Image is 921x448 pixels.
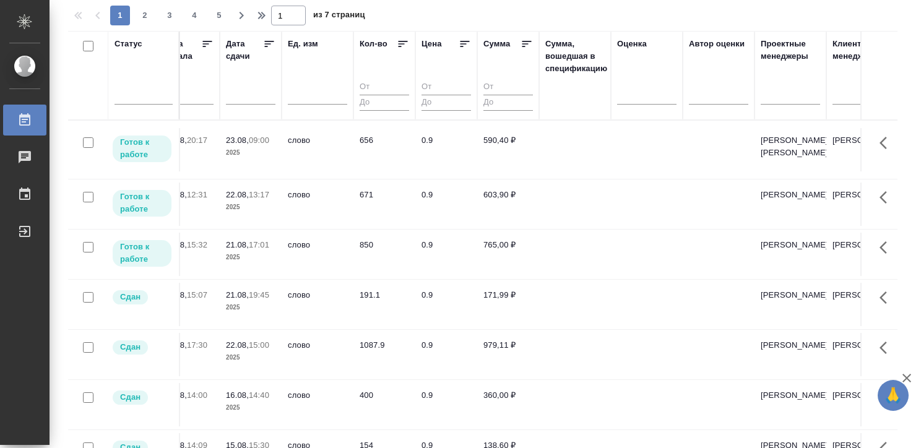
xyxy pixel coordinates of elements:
[872,333,902,363] button: Здесь прячутся важные кнопки
[422,95,471,110] input: До
[477,128,539,171] td: 590,40 ₽
[120,191,164,215] p: Готов к работе
[164,201,214,213] p: 2025
[422,38,442,50] div: Цена
[477,183,539,226] td: 603,90 ₽
[360,38,387,50] div: Кол-во
[120,391,141,403] p: Сдан
[353,183,415,226] td: 671
[187,190,207,199] p: 12:31
[826,128,898,171] td: [PERSON_NAME]
[878,380,909,411] button: 🙏
[282,128,353,171] td: слово
[209,9,229,22] span: 5
[477,233,539,276] td: 765,00 ₽
[826,283,898,326] td: [PERSON_NAME]
[353,233,415,276] td: 850
[483,80,533,95] input: От
[415,183,477,226] td: 0.9
[135,9,155,22] span: 2
[115,38,142,50] div: Статус
[617,38,647,50] div: Оценка
[282,283,353,326] td: слово
[761,134,820,159] p: [PERSON_NAME], [PERSON_NAME]
[164,251,214,264] p: 2025
[184,9,204,22] span: 4
[415,283,477,326] td: 0.9
[187,340,207,350] p: 17:30
[872,183,902,212] button: Здесь прячутся важные кнопки
[135,6,155,25] button: 2
[872,383,902,413] button: Здесь прячутся важные кнопки
[164,147,214,159] p: 2025
[826,333,898,376] td: [PERSON_NAME]
[545,38,607,75] div: Сумма, вошедшая в спецификацию
[111,289,173,306] div: Менеджер проверил работу исполнителя, передает ее на следующий этап
[226,340,249,350] p: 22.08,
[282,383,353,426] td: слово
[761,38,820,62] div: Проектные менеджеры
[226,201,275,213] p: 2025
[755,333,826,376] td: [PERSON_NAME]
[226,251,275,264] p: 2025
[353,283,415,326] td: 191.1
[422,80,471,95] input: От
[226,136,249,145] p: 23.08,
[477,283,539,326] td: 171,99 ₽
[883,382,904,408] span: 🙏
[755,233,826,276] td: [PERSON_NAME]
[226,290,249,299] p: 21.08,
[826,183,898,226] td: [PERSON_NAME]
[353,383,415,426] td: 400
[111,134,173,163] div: Исполнитель может приступить к работе
[415,383,477,426] td: 0.9
[249,290,269,299] p: 19:45
[187,136,207,145] p: 20:17
[826,233,898,276] td: [PERSON_NAME]
[164,301,214,314] p: 2025
[415,333,477,376] td: 0.9
[477,333,539,376] td: 979,11 ₽
[226,301,275,314] p: 2025
[120,291,141,303] p: Сдан
[689,38,745,50] div: Автор оценки
[249,240,269,249] p: 17:01
[226,390,249,400] p: 16.08,
[288,38,318,50] div: Ед. изм
[226,190,249,199] p: 22.08,
[872,128,902,158] button: Здесь прячутся важные кнопки
[187,240,207,249] p: 15:32
[160,9,179,22] span: 3
[755,183,826,226] td: [PERSON_NAME]
[353,128,415,171] td: 656
[187,290,207,299] p: 15:07
[184,6,204,25] button: 4
[872,233,902,262] button: Здесь прячутся важные кнопки
[282,333,353,376] td: слово
[226,240,249,249] p: 21.08,
[832,38,892,62] div: Клиентские менеджеры
[226,38,263,62] div: Дата сдачи
[120,341,141,353] p: Сдан
[111,389,173,406] div: Менеджер проверил работу исполнителя, передает ее на следующий этап
[209,6,229,25] button: 5
[111,339,173,356] div: Менеджер проверил работу исполнителя, передает ее на следующий этап
[477,383,539,426] td: 360,00 ₽
[249,136,269,145] p: 09:00
[826,383,898,426] td: [PERSON_NAME]
[755,283,826,326] td: [PERSON_NAME]
[755,383,826,426] td: [PERSON_NAME]
[226,351,275,364] p: 2025
[415,233,477,276] td: 0.9
[226,147,275,159] p: 2025
[249,190,269,199] p: 13:17
[111,239,173,268] div: Исполнитель может приступить к работе
[120,136,164,161] p: Готов к работе
[353,333,415,376] td: 1087.9
[120,241,164,265] p: Готов к работе
[282,183,353,226] td: слово
[187,390,207,400] p: 14:00
[282,233,353,276] td: слово
[360,80,409,95] input: От
[164,351,214,364] p: 2025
